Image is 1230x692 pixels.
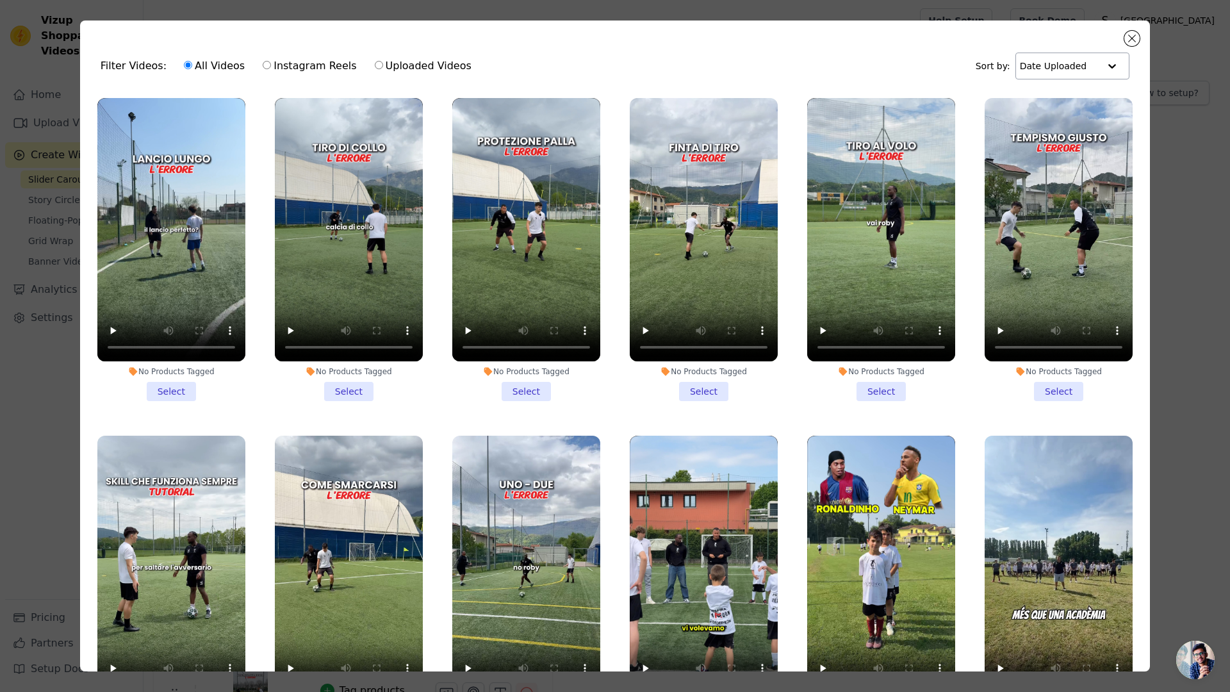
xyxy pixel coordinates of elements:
[1124,31,1140,46] button: Close modal
[1176,641,1215,679] a: Aprire la chat
[97,367,245,377] div: No Products Tagged
[262,58,357,74] label: Instagram Reels
[976,53,1130,79] div: Sort by:
[183,58,245,74] label: All Videos
[275,367,423,377] div: No Products Tagged
[452,367,600,377] div: No Products Tagged
[630,367,778,377] div: No Products Tagged
[374,58,472,74] label: Uploaded Videos
[985,367,1133,377] div: No Products Tagged
[101,51,479,81] div: Filter Videos:
[807,367,955,377] div: No Products Tagged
